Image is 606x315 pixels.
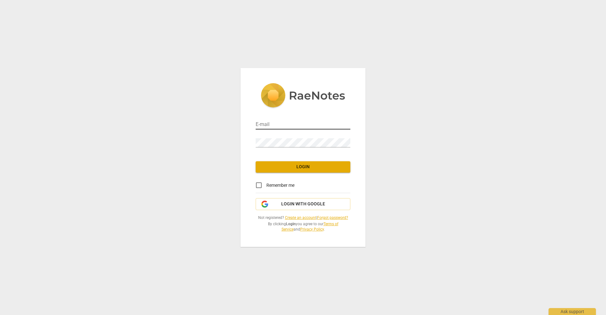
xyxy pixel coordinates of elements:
a: Privacy Policy [300,227,324,232]
span: Not registered? | [256,215,350,220]
a: Forgot password? [317,215,348,220]
span: By clicking you agree to our and . [256,221,350,232]
button: Login with Google [256,198,350,210]
span: Remember me [266,182,294,189]
span: Login [261,164,345,170]
button: Login [256,161,350,173]
div: Ask support [549,308,596,315]
a: Create an account [285,215,316,220]
b: Login [286,222,296,226]
span: Login with Google [281,201,325,207]
a: Terms of Service [282,222,338,232]
img: 5ac2273c67554f335776073100b6d88f.svg [261,83,345,109]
